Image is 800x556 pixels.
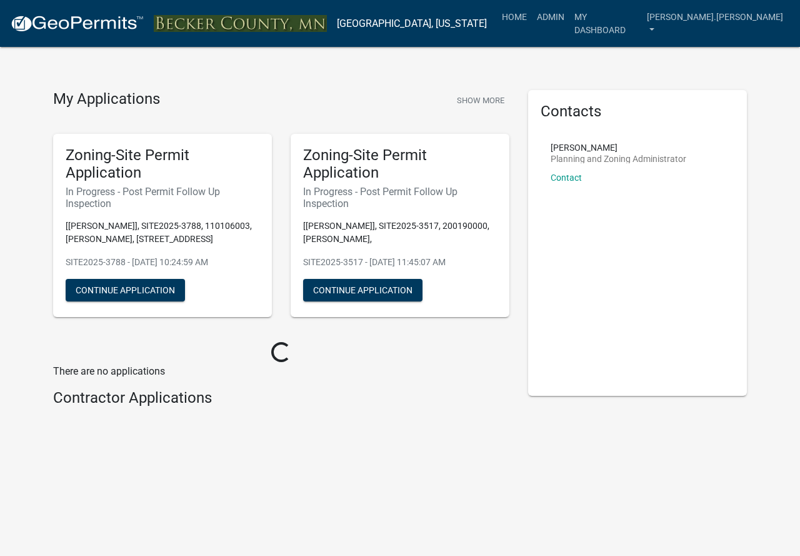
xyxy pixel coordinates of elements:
a: My Dashboard [569,5,642,42]
h4: My Applications [53,90,160,109]
a: Admin [532,5,569,29]
p: Planning and Zoning Administrator [551,154,686,163]
button: Continue Application [66,279,185,301]
button: Show More [452,90,509,111]
a: Home [497,5,532,29]
p: [PERSON_NAME] [551,143,686,152]
img: Becker County, Minnesota [154,15,327,31]
h4: Contractor Applications [53,389,509,407]
h6: In Progress - Post Permit Follow Up Inspection [66,186,259,210]
h5: Zoning-Site Permit Application [66,146,259,183]
a: [PERSON_NAME].[PERSON_NAME] [642,5,790,42]
a: Contact [551,173,582,183]
p: There are no applications [53,364,509,379]
h6: In Progress - Post Permit Follow Up Inspection [303,186,497,210]
p: [[PERSON_NAME]], SITE2025-3788, 110106003, [PERSON_NAME], [STREET_ADDRESS] [66,220,259,246]
p: SITE2025-3788 - [DATE] 10:24:59 AM [66,256,259,269]
h5: Zoning-Site Permit Application [303,146,497,183]
p: [[PERSON_NAME]], SITE2025-3517, 200190000, [PERSON_NAME], [303,220,497,246]
p: SITE2025-3517 - [DATE] 11:45:07 AM [303,256,497,269]
a: [GEOGRAPHIC_DATA], [US_STATE] [337,13,487,34]
h5: Contacts [541,103,734,121]
wm-workflow-list-section: Contractor Applications [53,389,509,412]
button: Continue Application [303,279,422,301]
